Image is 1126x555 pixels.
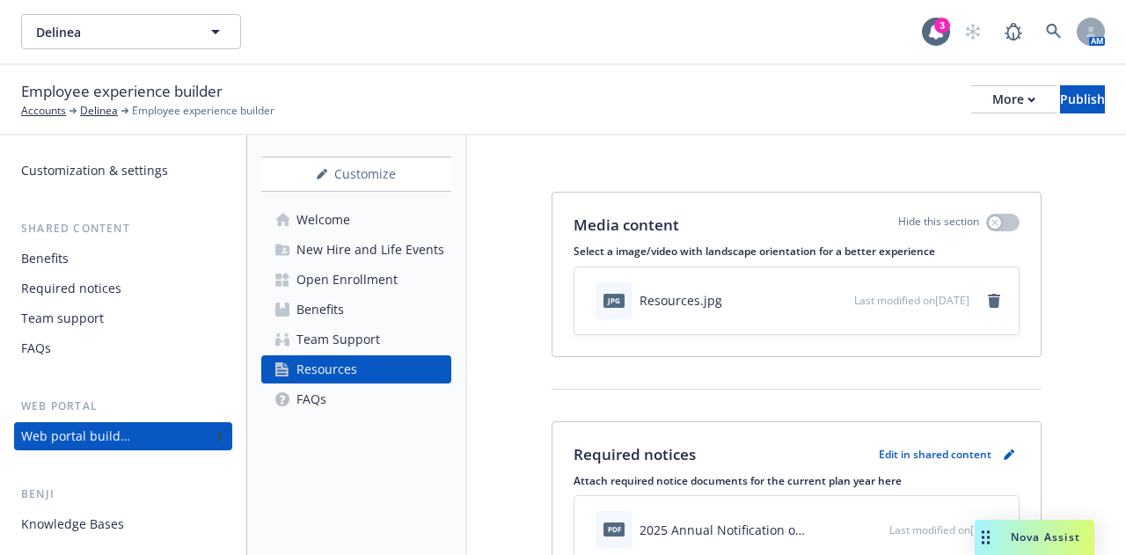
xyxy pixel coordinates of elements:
[14,274,232,303] a: Required notices
[132,103,274,119] span: Employee experience builder
[21,14,241,49] button: Delinea
[14,220,232,237] div: Shared content
[640,291,722,310] div: Resources.jpg
[296,266,398,294] div: Open Enrollment
[998,444,1020,465] a: pencil
[21,245,69,273] div: Benefits
[261,206,451,234] a: Welcome
[831,291,847,310] button: preview file
[296,385,326,413] div: FAQs
[971,85,1057,113] button: More
[14,510,232,538] a: Knowledge Bases
[1011,529,1080,544] span: Nova Assist
[261,266,451,294] a: Open Enrollment
[898,214,979,237] p: Hide this section
[14,304,232,332] a: Team support
[574,473,1020,488] p: Attach required notice documents for the current plan year here
[261,157,451,192] button: Customize
[1036,14,1071,49] a: Search
[36,23,188,41] span: Delinea
[296,325,380,354] div: Team Support
[14,334,232,362] a: FAQs
[934,18,950,33] div: 3
[854,293,969,308] span: Last modified on [DATE]
[14,422,232,450] a: Web portal builder
[1060,85,1105,113] button: Publish
[803,291,817,310] button: download file
[14,245,232,273] a: Benefits
[866,521,882,539] button: preview file
[14,486,232,503] div: Benji
[261,157,451,191] div: Customize
[21,80,223,103] span: Employee experience builder
[21,334,51,362] div: FAQs
[21,103,66,119] a: Accounts
[21,157,168,185] div: Customization & settings
[21,274,121,303] div: Required notices
[261,236,451,264] a: New Hire and Life Events
[574,214,679,237] p: Media content
[879,447,991,462] p: Edit in shared content
[21,510,124,538] div: Knowledge Bases
[261,355,451,383] a: Resources
[14,157,232,185] a: Customization & settings
[296,355,357,383] div: Resources
[261,385,451,413] a: FAQs
[261,325,451,354] a: Team Support
[889,522,1005,537] span: Last modified on [DATE]
[296,236,444,264] div: New Hire and Life Events
[261,296,451,324] a: Benefits
[996,14,1031,49] a: Report a Bug
[975,520,1094,555] button: Nova Assist
[14,398,232,415] div: Web portal
[1060,86,1105,113] div: Publish
[574,443,696,466] p: Required notices
[21,304,104,332] div: Team support
[640,521,807,539] div: 2025 Annual Notification of Benefit Rights (Creditable).pdf
[21,422,130,450] div: Web portal builder
[603,522,625,536] span: pdf
[296,206,350,234] div: Welcome
[955,14,991,49] a: Start snowing
[992,86,1035,113] div: More
[983,290,1005,311] a: remove
[603,294,625,307] span: jpg
[296,296,344,324] div: Benefits
[574,244,1020,259] p: Select a image/video with landscape orientation for a better experience
[838,521,852,539] button: download file
[80,103,118,119] a: Delinea
[975,520,997,555] div: Drag to move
